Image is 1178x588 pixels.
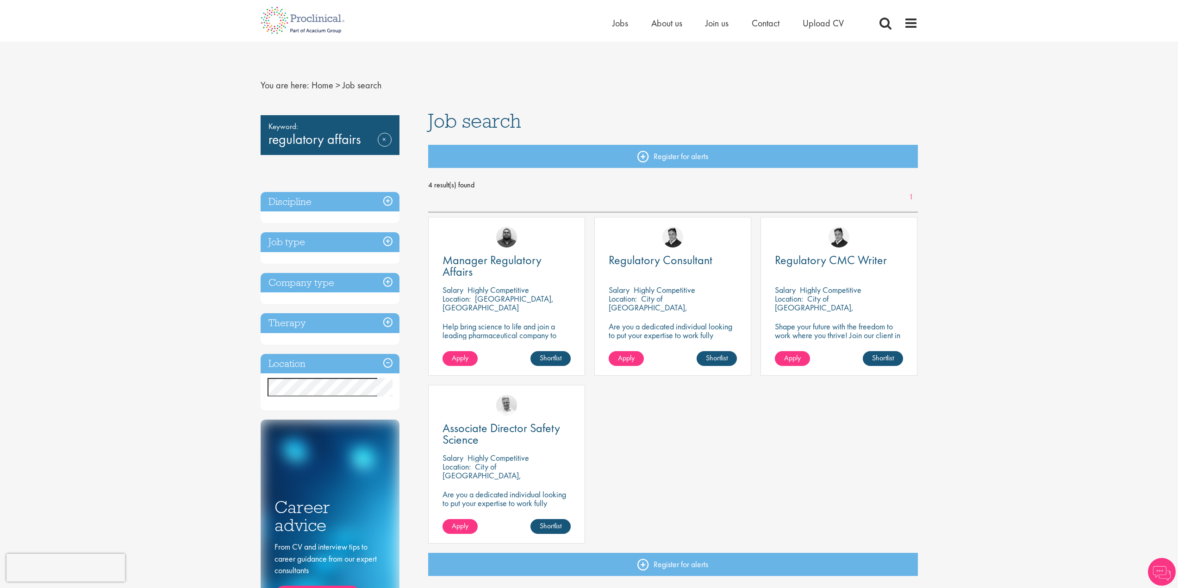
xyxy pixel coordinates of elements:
h3: Job type [261,232,399,252]
a: breadcrumb link [312,79,333,91]
a: Associate Director Safety Science [443,422,571,446]
img: Ashley Bennett [496,227,517,248]
p: Shape your future with the freedom to work where you thrive! Join our client in this fully remote... [775,322,903,348]
a: Join us [705,17,729,29]
img: Joshua Bye [496,395,517,415]
h3: Location [261,354,399,374]
p: City of [GEOGRAPHIC_DATA], [GEOGRAPHIC_DATA] [443,461,521,489]
p: Highly Competitive [800,285,861,295]
a: About us [651,17,682,29]
a: Shortlist [530,351,571,366]
a: Register for alerts [428,145,918,168]
span: Location: [609,293,637,304]
h3: Discipline [261,192,399,212]
h3: Company type [261,273,399,293]
p: Are you a dedicated individual looking to put your expertise to work fully flexibly in a remote p... [609,322,737,366]
span: Associate Director Safety Science [443,420,560,447]
p: [GEOGRAPHIC_DATA], [GEOGRAPHIC_DATA] [443,293,554,313]
span: Job search [343,79,381,91]
p: Highly Competitive [467,452,529,463]
img: Chatbot [1148,558,1176,586]
span: Job search [428,108,521,133]
span: Apply [618,353,635,363]
p: Highly Competitive [634,285,695,295]
iframe: reCAPTCHA [6,554,125,582]
p: City of [GEOGRAPHIC_DATA], [GEOGRAPHIC_DATA] [609,293,687,322]
span: Apply [452,521,468,531]
div: regulatory affairs [261,115,399,155]
p: City of [GEOGRAPHIC_DATA], [GEOGRAPHIC_DATA] [775,293,854,322]
a: Shortlist [530,519,571,534]
span: 4 result(s) found [428,178,918,192]
a: Remove [378,133,392,160]
span: Regulatory Consultant [609,252,712,268]
a: Apply [609,351,644,366]
span: Apply [784,353,801,363]
a: Register for alerts [428,553,918,576]
a: Contact [752,17,779,29]
span: Location: [443,461,471,472]
span: Regulatory CMC Writer [775,252,887,268]
p: Highly Competitive [467,285,529,295]
a: Manager Regulatory Affairs [443,254,571,278]
span: Salary [443,285,463,295]
img: Peter Duvall [662,227,683,248]
a: Jobs [612,17,628,29]
span: > [336,79,340,91]
img: Peter Duvall [829,227,849,248]
a: Regulatory Consultant [609,254,737,266]
span: Salary [443,452,463,463]
a: Apply [775,351,810,366]
span: Salary [609,285,630,295]
h3: Therapy [261,313,399,333]
a: Shortlist [697,351,737,366]
a: Apply [443,351,478,366]
a: Apply [443,519,478,534]
p: Are you a dedicated individual looking to put your expertise to work fully flexibly in a remote p... [443,490,571,534]
span: You are here: [261,79,309,91]
span: Apply [452,353,468,363]
span: Location: [443,293,471,304]
a: Upload CV [803,17,844,29]
a: 1 [904,192,918,203]
h3: Career advice [274,498,386,534]
a: Shortlist [863,351,903,366]
p: Help bring science to life and join a leading pharmaceutical company to play a key role in delive... [443,322,571,366]
span: Manager Regulatory Affairs [443,252,542,279]
a: Regulatory CMC Writer [775,254,903,266]
span: Keyword: [268,120,392,133]
span: Salary [775,285,796,295]
span: Location: [775,293,803,304]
